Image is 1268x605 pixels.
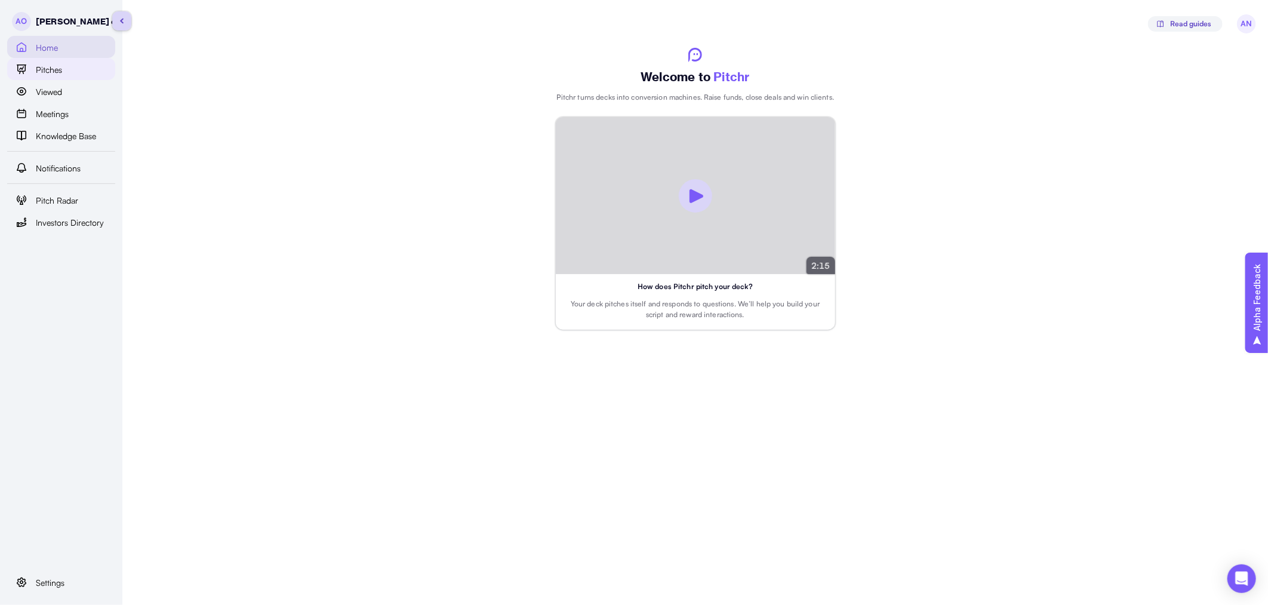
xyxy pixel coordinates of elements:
span: Read guides [1170,17,1211,31]
p: [PERSON_NAME] org 2 [36,16,133,28]
span: Viewed [36,85,62,99]
span: Settings [36,576,64,589]
div: Open Intercom Messenger [1227,564,1256,593]
p: How does Pitchr pitch your deck? [568,281,823,292]
span: Home [36,41,58,54]
span: Pitch Radar [36,194,78,207]
span: AN [1237,14,1256,33]
p: Pitchr turns decks into conversion machines. Raise funds, close deals and win clients. [556,92,834,103]
span: Investors Directory [36,216,104,229]
img: play button [690,189,704,203]
button: Read guides [1148,16,1223,32]
p: Your deck pitches itself and responds to questions. We’ll help you build your script and reward i... [568,299,823,320]
button: sidebar-button [112,11,131,30]
img: sidebar-button [120,18,124,24]
span: Pitchr [713,69,749,84]
p: Welcome to [641,69,749,85]
img: svg%3e [688,48,702,62]
p: 2:15 [811,259,830,272]
img: svg%3e [1156,19,1165,29]
span: Notifications [36,162,81,175]
span: Pitches [36,63,62,76]
span: AO [12,12,31,31]
span: Knowledge Base [36,130,96,143]
span: Meetings [36,108,69,121]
